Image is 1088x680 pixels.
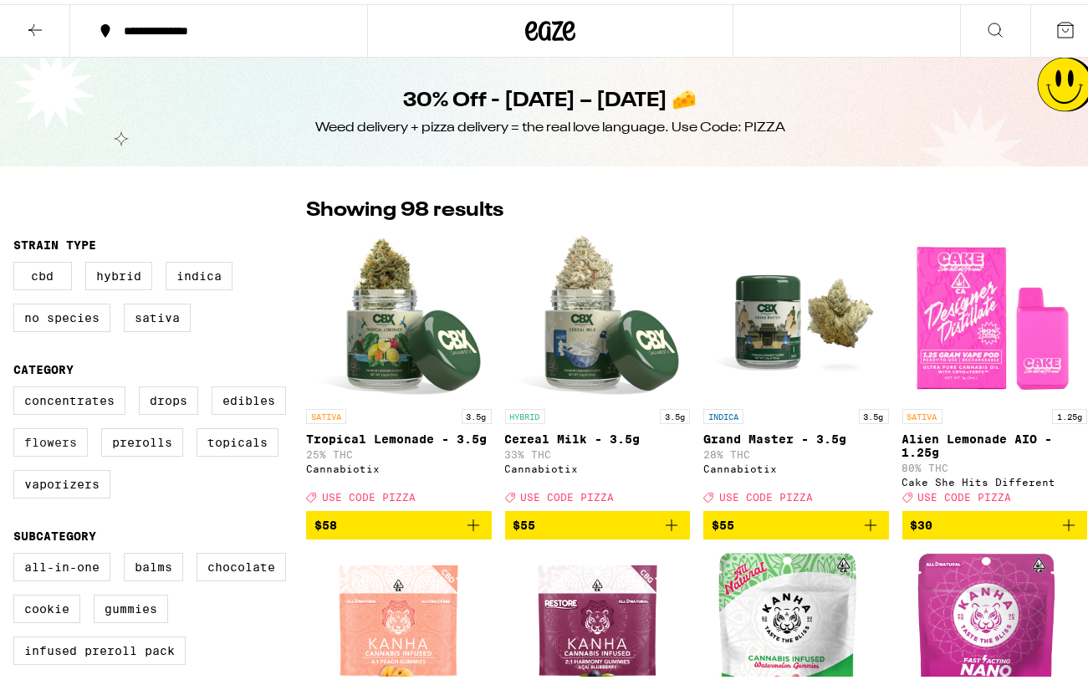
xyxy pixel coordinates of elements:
label: Gummies [94,591,168,619]
button: Add to bag [703,507,889,535]
button: Add to bag [505,507,691,535]
span: USE CODE PIZZA [719,488,813,498]
img: Cake She Hits Different - Alien Lemonade AIO - 1.25g [911,229,1078,396]
p: Tropical Lemonade - 3.5g [306,428,492,442]
label: Flowers [13,424,88,452]
p: Grand Master - 3.5g [703,428,889,442]
a: Open page for Tropical Lemonade - 3.5g from Cannabiotix [306,229,492,507]
span: USE CODE PIZZA [322,488,416,498]
label: Vaporizers [13,466,110,494]
p: 33% THC [505,445,691,456]
label: CBD [13,258,72,286]
p: Alien Lemonade AIO - 1.25g [902,428,1088,455]
legend: Category [13,359,74,372]
a: Open page for Alien Lemonade AIO - 1.25g from Cake She Hits Different [902,229,1088,507]
p: 28% THC [703,445,889,456]
label: All-In-One [13,549,110,577]
div: Cannabiotix [306,459,492,470]
label: Infused Preroll Pack [13,632,186,661]
label: Chocolate [197,549,286,577]
label: Topicals [197,424,278,452]
legend: Strain Type [13,234,96,248]
button: Add to bag [306,507,492,535]
span: USE CODE PIZZA [521,488,615,498]
span: $55 [513,514,536,528]
label: Balms [124,549,183,577]
p: HYBRID [505,405,545,420]
p: 3.5g [660,405,690,420]
div: Weed delivery + pizza delivery = the real love language. Use Code: PIZZA [315,115,785,133]
p: Cereal Milk - 3.5g [505,428,691,442]
a: Open page for Grand Master - 3.5g from Cannabiotix [703,229,889,507]
label: Drops [139,382,198,411]
img: Cannabiotix - Tropical Lemonade - 3.5g [315,229,483,396]
span: USE CODE PIZZA [918,488,1012,498]
p: 80% THC [902,458,1088,469]
p: INDICA [703,405,743,420]
label: No Species [13,299,110,328]
label: Hybrid [85,258,152,286]
label: Edibles [212,382,286,411]
button: Add to bag [902,507,1088,535]
label: Indica [166,258,232,286]
p: SATIVA [306,405,346,420]
img: Cannabiotix - Grand Master - 3.5g [713,229,880,396]
h1: 30% Off - [DATE] – [DATE] 🧀 [404,83,697,111]
div: Cannabiotix [505,459,691,470]
img: Cannabiotix - Cereal Milk - 3.5g [513,229,681,396]
label: Cookie [13,591,80,619]
span: $30 [911,514,933,528]
label: Concentrates [13,382,125,411]
p: 3.5g [859,405,889,420]
p: 3.5g [462,405,492,420]
p: 1.25g [1052,405,1087,420]
p: SATIVA [902,405,942,420]
span: $55 [712,514,734,528]
span: $58 [314,514,337,528]
div: Cannabiotix [703,459,889,470]
legend: Subcategory [13,525,96,539]
div: Cake She Hits Different [902,473,1088,483]
label: Prerolls [101,424,183,452]
p: Showing 98 results [306,192,503,221]
p: 25% THC [306,445,492,456]
label: Sativa [124,299,191,328]
a: Open page for Cereal Milk - 3.5g from Cannabiotix [505,229,691,507]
